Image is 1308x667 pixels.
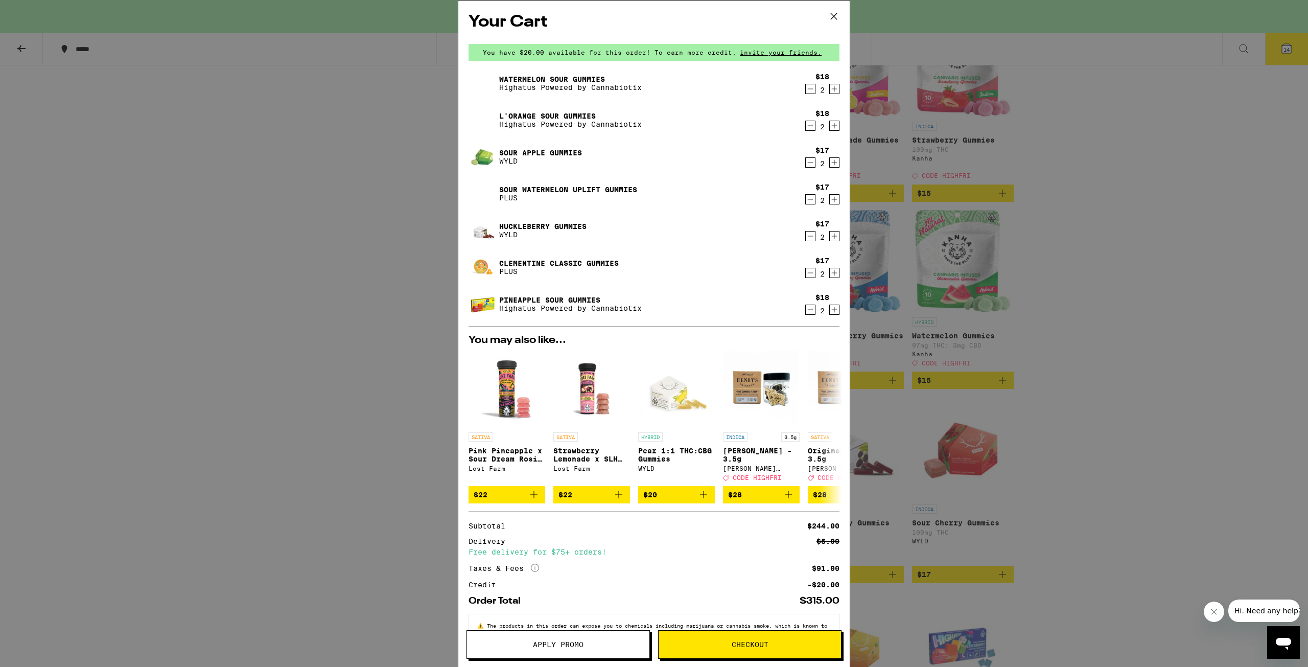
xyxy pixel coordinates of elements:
p: PLUS [499,194,637,202]
div: Free delivery for $75+ orders! [469,548,839,556]
img: Lost Farm - Pink Pineapple x Sour Dream Rosin Gummies - 100mg [469,351,545,427]
img: Henry's Original - King Louis XIII - 3.5g [723,351,800,427]
button: Decrement [805,268,815,278]
span: $22 [474,491,487,499]
button: Decrement [805,305,815,315]
button: Add to bag [553,486,630,503]
p: Pear 1:1 THC:CBG Gummies [638,447,715,463]
button: Increment [829,268,839,278]
span: Hi. Need any help? [6,7,74,15]
img: Pineapple Sour Gummies [469,290,497,318]
img: Watermelon Sour Gummies [469,69,497,98]
span: $20 [643,491,657,499]
div: 2 [815,159,829,168]
a: Sour Apple Gummies [499,149,582,157]
a: Open page for Original Haze - 3.5g from Henry's Original [808,351,884,486]
p: Strawberry Lemonade x SLH Live Resin Gummies [553,447,630,463]
div: Taxes & Fees [469,564,539,573]
a: Clementine CLASSIC Gummies [499,259,619,267]
button: Checkout [658,630,842,659]
p: WYLD [499,157,582,165]
div: 2 [815,307,829,315]
button: Decrement [805,157,815,168]
a: L'Orange Sour Gummies [499,112,642,120]
div: $18 [815,109,829,118]
div: $315.00 [800,596,839,606]
div: $18 [815,73,829,81]
span: The products in this order can expose you to chemicals including marijuana or cannabis smoke, whi... [477,623,827,641]
iframe: Button to launch messaging window [1267,626,1300,659]
img: Sour Apple Gummies [469,143,497,171]
a: Open page for Pink Pineapple x Sour Dream Rosin Gummies - 100mg from Lost Farm [469,351,545,486]
p: Original Haze - 3.5g [808,447,884,463]
div: 2 [815,233,829,241]
img: WYLD - Pear 1:1 THC:CBG Gummies [638,351,715,427]
div: [PERSON_NAME] Original [723,465,800,472]
button: Increment [829,121,839,131]
img: Huckleberry Gummies [469,216,497,245]
a: Open page for Strawberry Lemonade x SLH Live Resin Gummies from Lost Farm [553,351,630,486]
p: Highatus Powered by Cannabiotix [499,120,642,128]
p: Highatus Powered by Cannabiotix [499,304,642,312]
a: Open page for Pear 1:1 THC:CBG Gummies from WYLD [638,351,715,486]
p: 3.5g [781,432,800,442]
div: $17 [815,183,829,191]
div: $17 [815,257,829,265]
span: $22 [558,491,572,499]
div: $17 [815,146,829,154]
div: 2 [815,196,829,204]
button: Increment [829,305,839,315]
p: INDICA [723,432,748,442]
span: You have $20.00 available for this order! To earn more credit, [483,49,736,56]
p: HYBRID [638,432,663,442]
button: Increment [829,231,839,241]
span: CODE HIGHFRI [818,474,867,481]
button: Add to bag [723,486,800,503]
span: Checkout [732,641,768,648]
div: Order Total [469,596,528,606]
div: 2 [815,123,829,131]
button: Increment [829,84,839,94]
p: SATIVA [553,432,578,442]
div: $18 [815,293,829,302]
a: Watermelon Sour Gummies [499,75,642,83]
p: WYLD [499,231,587,239]
button: Add to bag [808,486,884,503]
p: Highatus Powered by Cannabiotix [499,83,642,91]
div: 2 [815,270,829,278]
iframe: Close message [1204,602,1224,622]
div: WYLD [638,465,715,472]
div: $17 [815,220,829,228]
button: Add to bag [638,486,715,503]
button: Decrement [805,231,815,241]
button: Increment [829,194,839,204]
button: Apply Promo [466,630,650,659]
iframe: Message from company [1228,600,1300,622]
span: $28 [813,491,827,499]
span: CODE HIGHFRI [733,474,782,481]
button: Increment [829,157,839,168]
div: 2 [815,86,829,94]
h2: You may also like... [469,335,839,346]
button: Decrement [805,84,815,94]
img: Henry's Original - Original Haze - 3.5g [808,351,884,427]
div: Credit [469,581,503,588]
img: Lost Farm - Strawberry Lemonade x SLH Live Resin Gummies [553,351,630,427]
div: Lost Farm [553,465,630,472]
div: $244.00 [807,522,839,530]
div: [PERSON_NAME] Original [808,465,884,472]
button: Add to bag [469,486,545,503]
div: Subtotal [469,522,512,530]
div: $5.00 [816,538,839,545]
img: Clementine CLASSIC Gummies [469,253,497,282]
div: -$20.00 [807,581,839,588]
span: $28 [728,491,742,499]
button: Decrement [805,194,815,204]
p: [PERSON_NAME] - 3.5g [723,447,800,463]
button: Decrement [805,121,815,131]
a: Sour Watermelon UPLIFT Gummies [499,186,637,194]
img: L'Orange Sour Gummies [469,106,497,134]
p: SATIVA [808,432,832,442]
a: Open page for King Louis XIII - 3.5g from Henry's Original [723,351,800,486]
div: Lost Farm [469,465,545,472]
